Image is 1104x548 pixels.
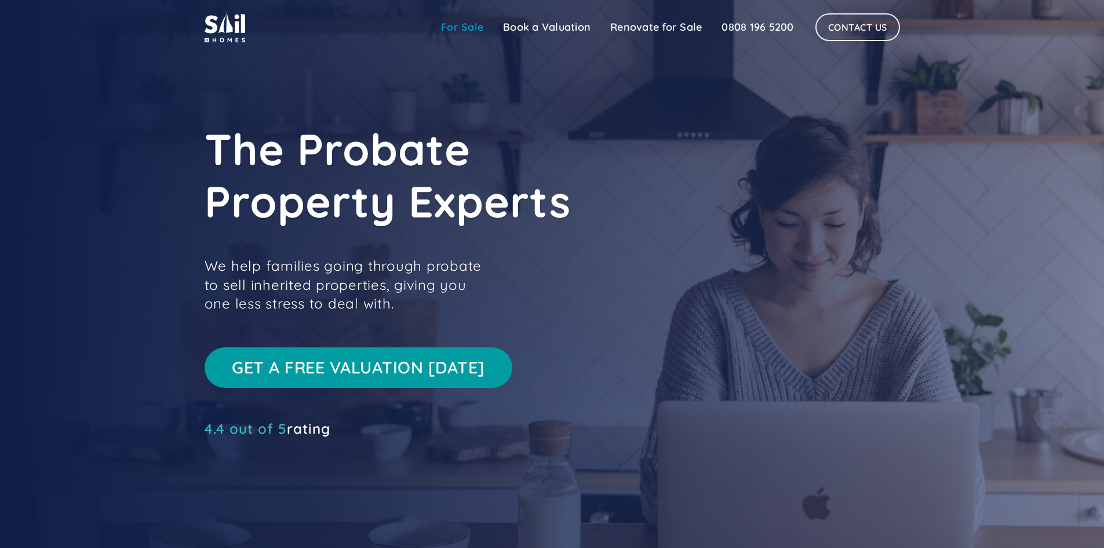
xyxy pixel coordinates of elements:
a: 0808 196 5200 [712,16,803,39]
a: Renovate for Sale [600,16,712,39]
h1: The Probate Property Experts [205,123,726,227]
a: For Sale [431,16,493,39]
div: rating [205,423,330,434]
span: 4.4 out of 5 [205,420,287,437]
p: We help families going through probate to sell inherited properties, giving you one less stress t... [205,256,494,313]
a: Book a Valuation [493,16,600,39]
img: sail home logo [205,12,245,42]
a: Get a free valuation [DATE] [205,347,513,388]
a: Contact Us [815,13,900,41]
a: 4.4 out of 5rating [205,423,330,434]
iframe: Customer reviews powered by Trustpilot [205,440,378,454]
